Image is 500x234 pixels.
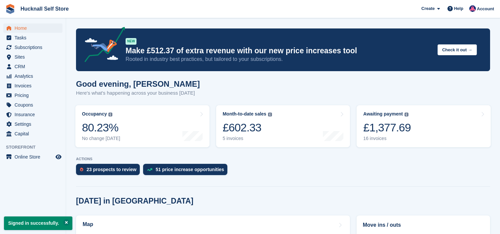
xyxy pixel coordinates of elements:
[216,105,350,147] a: Month-to-date sales £602.33 5 invoices
[3,110,62,119] a: menu
[126,38,136,45] div: NEW
[126,46,432,56] p: Make £512.37 of extra revenue with our new price increases tool
[3,152,62,162] a: menu
[15,152,54,162] span: Online Store
[108,113,112,117] img: icon-info-grey-7440780725fd019a000dd9b08b2336e03edf1995a4989e88bcd33f0948082b44.svg
[15,62,54,71] span: CRM
[156,167,224,172] div: 51 price increase opportunities
[79,27,125,65] img: price-adjustments-announcement-icon-8257ccfd72463d97f412b2fc003d46551f7dbcb40ab6d574587a9cd5c0d94...
[87,167,136,172] div: 23 prospects to review
[3,43,62,52] a: menu
[6,144,66,151] span: Storefront
[223,121,272,134] div: £602.33
[76,89,200,97] p: Here's what's happening across your business [DATE]
[55,153,62,161] a: Preview store
[3,52,62,62] a: menu
[3,71,62,81] a: menu
[143,164,231,178] a: 51 price increase opportunities
[363,121,411,134] div: £1,377.69
[15,91,54,100] span: Pricing
[223,136,272,141] div: 5 invoices
[15,52,54,62] span: Sites
[75,105,210,147] a: Occupancy 80.23% No change [DATE]
[82,111,107,117] div: Occupancy
[82,121,120,134] div: 80.23%
[357,105,491,147] a: Awaiting payment £1,377.69 16 invoices
[438,44,477,55] button: Check it out →
[83,221,93,227] h2: Map
[3,23,62,33] a: menu
[15,81,54,90] span: Invoices
[15,43,54,52] span: Subscriptions
[268,113,272,117] img: icon-info-grey-7440780725fd019a000dd9b08b2336e03edf1995a4989e88bcd33f0948082b44.svg
[80,167,83,171] img: prospect-51fa495bee0391a8d652442698ab0144808aea92771e9ea1ae160a38d050c398.svg
[3,129,62,138] a: menu
[469,5,476,12] img: Helen
[454,5,463,12] span: Help
[223,111,266,117] div: Month-to-date sales
[15,33,54,42] span: Tasks
[76,79,200,88] h1: Good evening, [PERSON_NAME]
[421,5,435,12] span: Create
[82,136,120,141] div: No change [DATE]
[3,91,62,100] a: menu
[15,119,54,129] span: Settings
[363,221,484,229] h2: Move ins / outs
[363,136,411,141] div: 16 invoices
[15,100,54,110] span: Coupons
[76,197,193,206] h2: [DATE] in [GEOGRAPHIC_DATA]
[147,168,152,171] img: price_increase_opportunities-93ffe204e8149a01c8c9dc8f82e8f89637d9d84a8eef4429ea346261dce0b2c0.svg
[4,216,72,230] p: Signed in successfully.
[3,100,62,110] a: menu
[3,62,62,71] a: menu
[15,23,54,33] span: Home
[15,129,54,138] span: Capital
[404,113,408,117] img: icon-info-grey-7440780725fd019a000dd9b08b2336e03edf1995a4989e88bcd33f0948082b44.svg
[76,157,490,161] p: ACTIONS
[477,6,494,12] span: Account
[363,111,403,117] div: Awaiting payment
[15,71,54,81] span: Analytics
[126,56,432,63] p: Rooted in industry best practices, but tailored to your subscriptions.
[15,110,54,119] span: Insurance
[3,119,62,129] a: menu
[3,33,62,42] a: menu
[18,3,71,14] a: Hucknall Self Store
[5,4,15,14] img: stora-icon-8386f47178a22dfd0bd8f6a31ec36ba5ce8667c1dd55bd0f319d3a0aa187defe.svg
[76,164,143,178] a: 23 prospects to review
[3,81,62,90] a: menu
